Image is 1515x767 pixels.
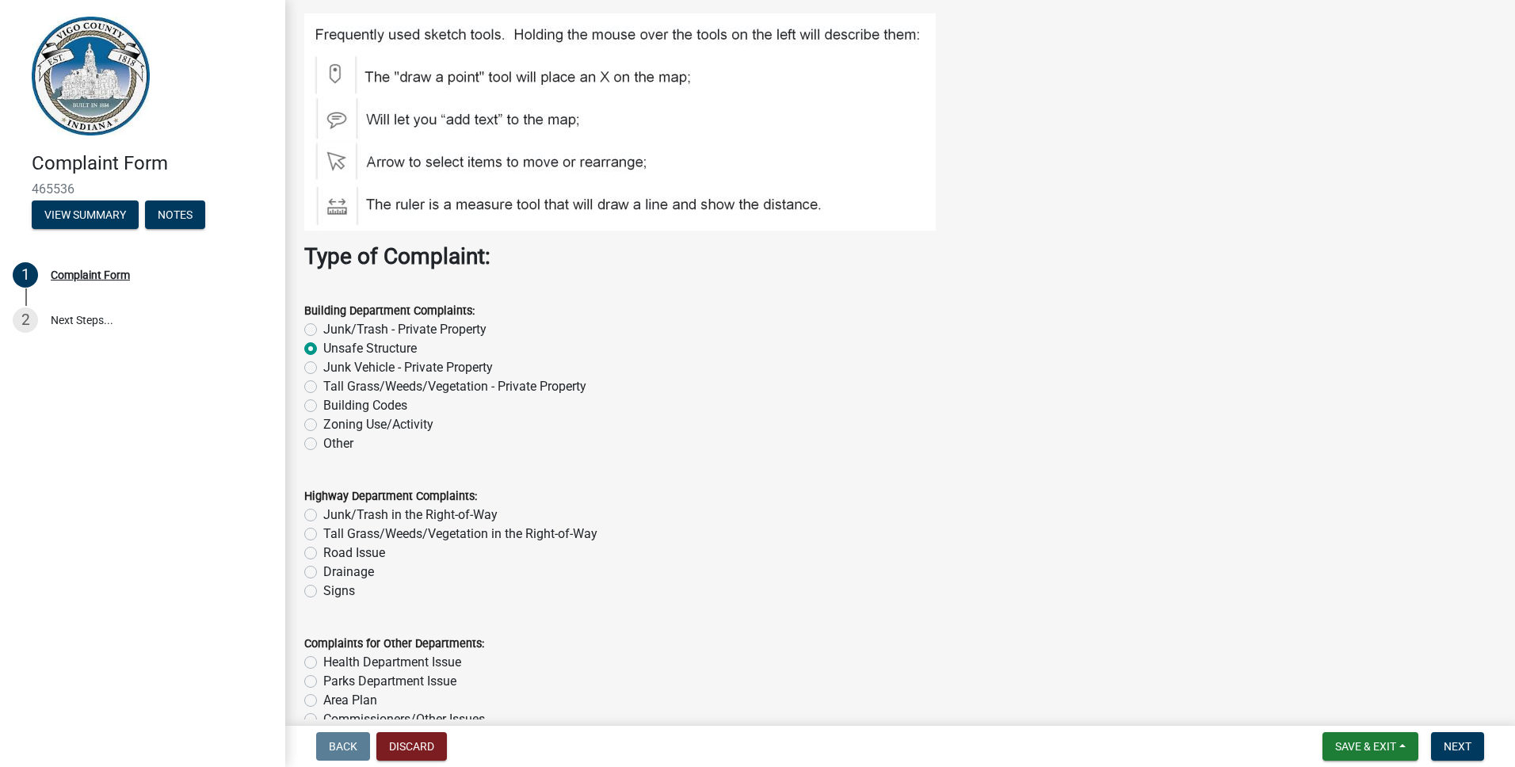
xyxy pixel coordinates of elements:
label: Health Department Issue [323,653,461,672]
div: Complaint Form [51,269,130,280]
label: Zoning Use/Activity [323,415,433,434]
label: Commissioners/Other Issues [323,710,485,729]
img: Vigo County, Indiana [32,17,150,135]
span: Next [1444,740,1471,753]
label: Junk/Trash in the Right-of-Way [323,506,498,525]
h4: Complaint Form [32,152,273,175]
label: Building Department Complaints: [304,306,475,317]
label: Tall Grass/Weeds/Vegetation - Private Property [323,377,586,396]
label: Drainage [323,563,374,582]
label: Parks Department Issue [323,672,456,691]
label: Area Plan [323,691,377,710]
button: Next [1431,732,1484,761]
label: Junk/Trash - Private Property [323,320,487,339]
label: Road Issue [323,544,385,563]
label: Highway Department Complaints: [304,491,477,502]
div: 2 [13,307,38,333]
button: Notes [145,200,205,229]
label: Other [323,434,353,453]
wm-modal-confirm: Summary [32,209,139,222]
label: Complaints for Other Departments: [304,639,484,650]
button: Save & Exit [1322,732,1418,761]
strong: Type of Complaint: [304,243,490,269]
img: Map_Tools_2b9362b6-a29f-4156-93cb-4ab1c116ea5d.JPG [304,13,936,231]
button: View Summary [32,200,139,229]
label: Unsafe Structure [323,339,417,358]
span: Save & Exit [1335,740,1396,753]
label: Building Codes [323,396,407,415]
wm-modal-confirm: Notes [145,209,205,222]
label: Tall Grass/Weeds/Vegetation in the Right-of-Way [323,525,597,544]
button: Back [316,732,370,761]
button: Discard [376,732,447,761]
label: Junk Vehicle - Private Property [323,358,493,377]
label: Signs [323,582,355,601]
div: 1 [13,262,38,288]
span: Back [329,740,357,753]
span: 465536 [32,181,254,197]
